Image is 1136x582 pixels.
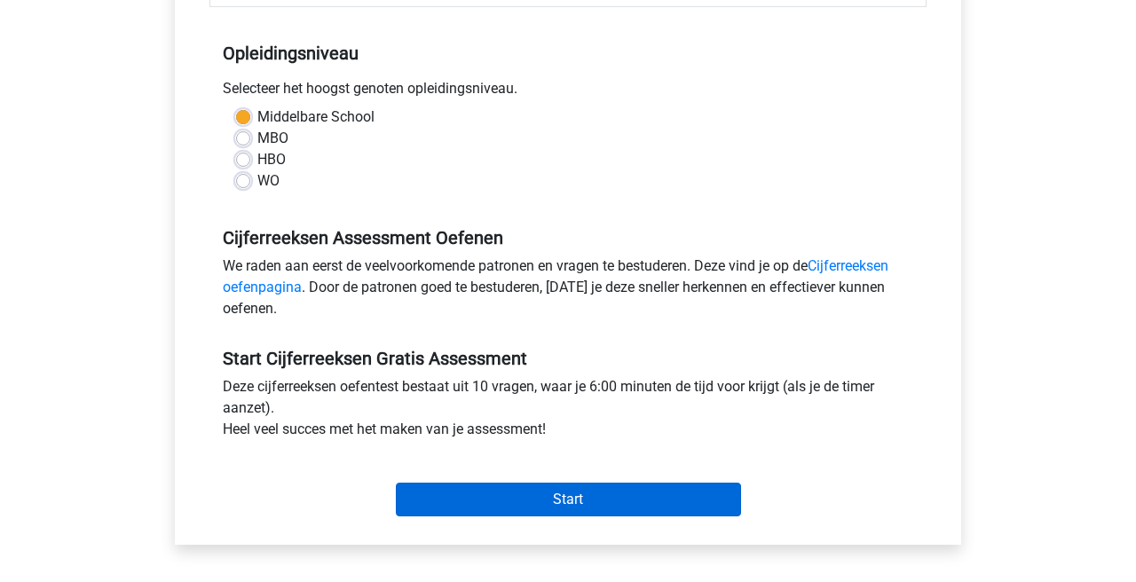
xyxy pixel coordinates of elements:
[209,78,927,106] div: Selecteer het hoogst genoten opleidingsniveau.
[257,106,375,128] label: Middelbare School
[257,128,288,149] label: MBO
[209,256,927,326] div: We raden aan eerst de veelvoorkomende patronen en vragen te bestuderen. Deze vind je op de . Door...
[257,170,280,192] label: WO
[223,35,913,71] h5: Opleidingsniveau
[223,348,913,369] h5: Start Cijferreeksen Gratis Assessment
[257,149,286,170] label: HBO
[223,227,913,248] h5: Cijferreeksen Assessment Oefenen
[209,376,927,447] div: Deze cijferreeksen oefentest bestaat uit 10 vragen, waar je 6:00 minuten de tijd voor krijgt (als...
[396,483,741,516] input: Start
